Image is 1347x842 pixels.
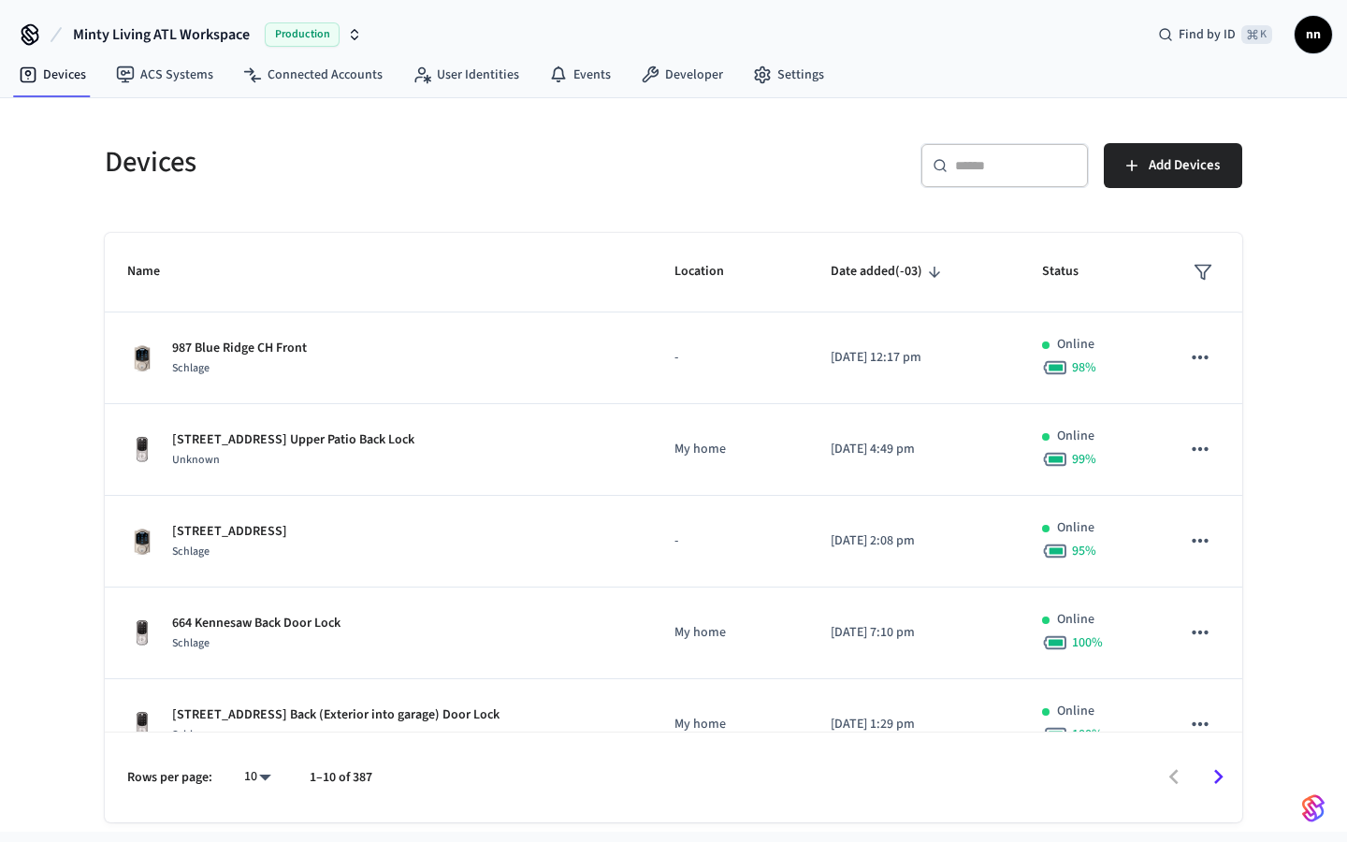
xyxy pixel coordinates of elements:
p: Online [1057,610,1094,630]
div: 10 [235,763,280,791]
button: Go to next page [1196,755,1240,799]
a: Connected Accounts [228,58,398,92]
span: Status [1042,257,1103,286]
span: ⌘ K [1241,25,1272,44]
p: [STREET_ADDRESS] Upper Patio Back Lock [172,430,414,450]
span: Add Devices [1149,153,1220,178]
span: 99 % [1072,450,1096,469]
p: Online [1057,518,1094,538]
span: Name [127,257,184,286]
span: Schlage [172,544,210,559]
span: Find by ID [1179,25,1236,44]
a: Events [534,58,626,92]
p: 1–10 of 387 [310,768,372,788]
span: Production [265,22,340,47]
p: - [674,531,786,551]
p: Online [1057,335,1094,355]
span: Minty Living ATL Workspace [73,23,250,46]
p: [DATE] 4:49 pm [831,440,997,459]
p: [DATE] 1:29 pm [831,715,997,734]
a: User Identities [398,58,534,92]
span: nn [1296,18,1330,51]
p: Rows per page: [127,768,212,788]
p: 987 Blue Ridge CH Front [172,339,307,358]
span: 98 % [1072,358,1096,377]
p: [DATE] 2:08 pm [831,531,997,551]
span: 100 % [1072,725,1103,744]
a: Developer [626,58,738,92]
p: [STREET_ADDRESS] [172,522,287,542]
img: Yale Assure Touchscreen Wifi Smart Lock, Satin Nickel, Front [127,710,157,740]
button: Add Devices [1104,143,1242,188]
p: Online [1057,427,1094,446]
p: [DATE] 7:10 pm [831,623,997,643]
div: Find by ID⌘ K [1143,18,1287,51]
p: My home [674,440,786,459]
img: SeamLogoGradient.69752ec5.svg [1302,793,1325,823]
img: Schlage Sense Smart Deadbolt with Camelot Trim, Front [127,343,157,373]
button: nn [1295,16,1332,53]
p: My home [674,623,786,643]
p: 664 Kennesaw Back Door Lock [172,614,340,633]
img: Yale Assure Touchscreen Wifi Smart Lock, Satin Nickel, Front [127,618,157,648]
span: Unknown [172,452,220,468]
span: 100 % [1072,633,1103,652]
span: Location [674,257,748,286]
img: Yale Assure Touchscreen Wifi Smart Lock, Satin Nickel, Front [127,435,157,465]
span: Schlage [172,635,210,651]
h5: Devices [105,143,662,181]
span: Schlage [172,360,210,376]
p: [DATE] 12:17 pm [831,348,997,368]
a: Settings [738,58,839,92]
span: Schlage [172,727,210,743]
p: - [674,348,786,368]
span: 95 % [1072,542,1096,560]
p: Online [1057,702,1094,721]
img: Schlage Sense Smart Deadbolt with Camelot Trim, Front [127,527,157,557]
p: [STREET_ADDRESS] Back (Exterior into garage) Door Lock [172,705,500,725]
span: Date added(-03) [831,257,947,286]
a: ACS Systems [101,58,228,92]
p: My home [674,715,786,734]
a: Devices [4,58,101,92]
